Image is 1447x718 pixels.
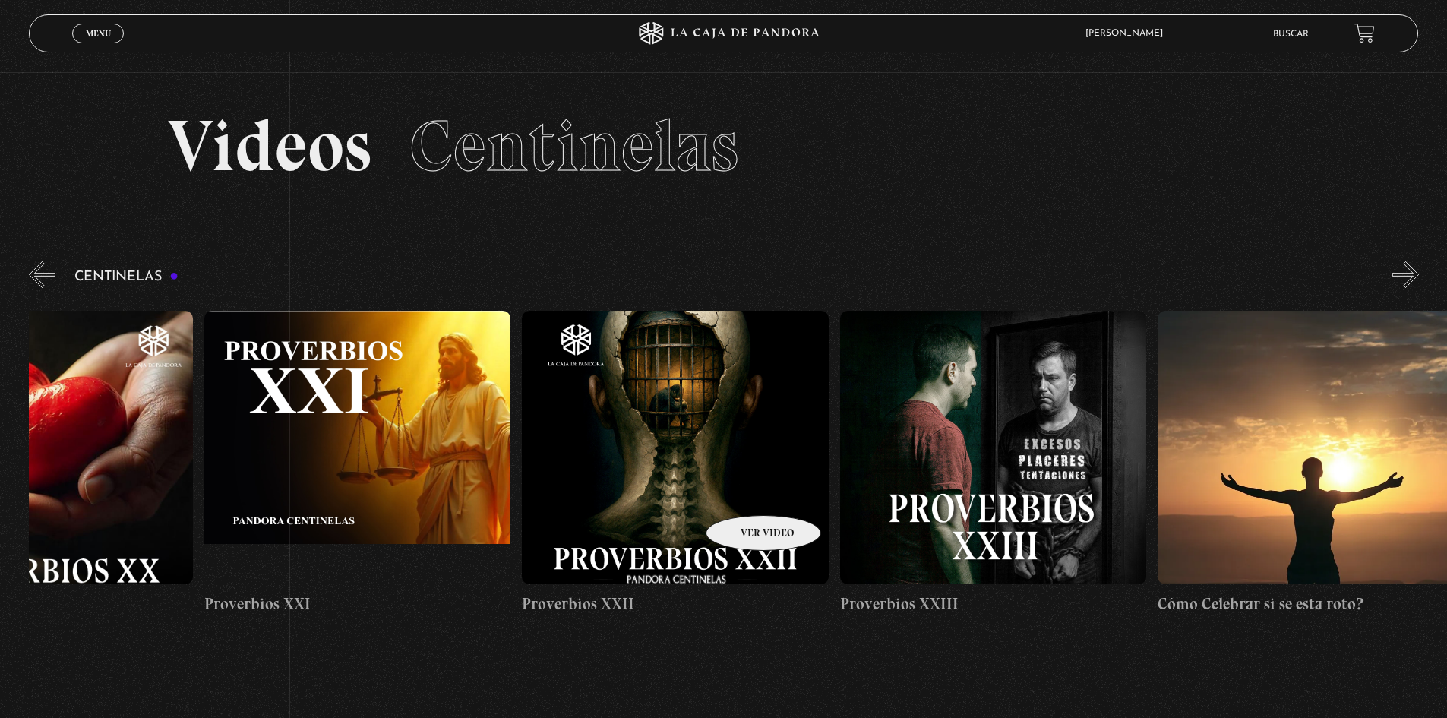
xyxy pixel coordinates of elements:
[522,592,828,616] h4: Proverbios XXII
[74,270,179,284] h3: Centinelas
[1392,261,1419,288] button: Next
[29,261,55,288] button: Previous
[204,592,510,616] h4: Proverbios XXI
[522,299,828,628] a: Proverbios XXII
[86,29,111,38] span: Menu
[1354,23,1375,43] a: View your shopping cart
[168,110,1279,182] h2: Videos
[840,299,1146,628] a: Proverbios XXIII
[81,42,116,52] span: Cerrar
[409,103,738,189] span: Centinelas
[204,299,510,628] a: Proverbios XXI
[1078,29,1178,38] span: [PERSON_NAME]
[840,592,1146,616] h4: Proverbios XXIII
[1273,30,1309,39] a: Buscar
